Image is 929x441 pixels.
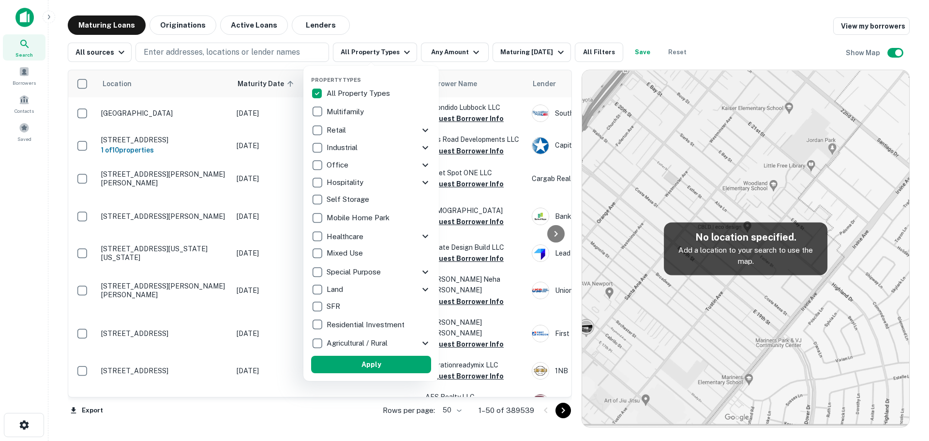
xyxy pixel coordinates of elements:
p: Hospitality [327,177,365,188]
p: Retail [327,124,348,136]
div: Hospitality [311,174,431,191]
div: Agricultural / Rural [311,335,431,352]
span: Property Types [311,77,361,83]
p: Agricultural / Rural [327,337,390,349]
div: Retail [311,122,431,139]
p: Industrial [327,142,360,153]
p: Land [327,284,345,295]
p: Mixed Use [327,247,365,259]
p: Office [327,159,350,171]
p: Self Storage [327,194,371,205]
button: Apply [311,356,431,373]
p: Multifamily [327,106,366,118]
iframe: Chat Widget [881,364,929,410]
p: Healthcare [327,231,365,243]
p: Special Purpose [327,266,383,278]
p: All Property Types [327,88,392,99]
p: Residential Investment [327,319,406,331]
div: Office [311,156,431,174]
div: Land [311,281,431,298]
p: Mobile Home Park [327,212,391,224]
div: Industrial [311,139,431,156]
div: Special Purpose [311,263,431,281]
p: SFR [327,301,342,312]
div: Healthcare [311,228,431,245]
